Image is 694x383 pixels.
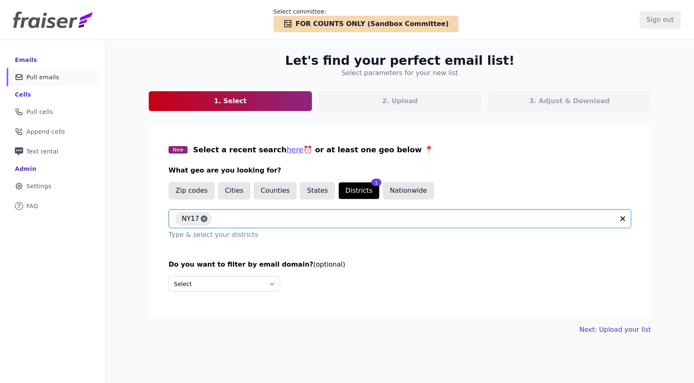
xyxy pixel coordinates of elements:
button: Nationwide [383,182,434,199]
div: 1 [371,179,381,186]
span: Do you want to filter by email domain? [169,260,313,268]
a: Text rental [7,142,99,161]
p: Type & select your districts [169,230,631,240]
a: Next: Upload your list [580,325,651,335]
span: Append cells [26,128,65,136]
a: Append cells [7,123,99,141]
p: 3. Adjust & Download [529,96,610,106]
input: Sign out [639,11,681,28]
button: here [287,144,304,156]
span: FOR COUNTS ONLY (Sandbox Committee) [296,19,449,29]
button: States [300,182,335,199]
span: Text rental [26,147,59,156]
span: New [169,146,188,154]
div: Cells [15,90,31,99]
button: Cities [218,182,251,199]
h4: Select parameters for your new list [342,68,458,78]
h3: What geo are you looking for? [169,165,631,175]
a: 1. Select [149,91,312,111]
span: NY17 [182,212,199,225]
a: Pull emails [7,68,99,86]
a: Select committee: FOR COUNTS ONLY (Sandbox Committee) [273,7,459,32]
button: Zip codes [169,182,215,199]
button: Counties [254,182,297,199]
button: Districts [338,182,380,199]
span: Settings [26,182,51,190]
img: Fraiser Logo [13,12,93,28]
span: FAQ [26,202,38,210]
a: Pull cells [7,103,99,121]
span: (optional) [313,260,345,268]
a: Settings [7,177,99,195]
p: 1. Select [214,96,247,106]
span: Pull emails [26,73,59,81]
div: Emails [15,56,37,64]
a: FAQ [7,197,99,215]
p: 2. Upload [382,96,418,106]
span: Select a recent search ⏰ or at least one geo below 📍 [193,145,433,154]
h2: Let's find your perfect email list! [285,53,514,68]
p: Select committee: [273,7,459,16]
span: Pull cells [26,108,53,116]
div: Admin [15,165,36,173]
